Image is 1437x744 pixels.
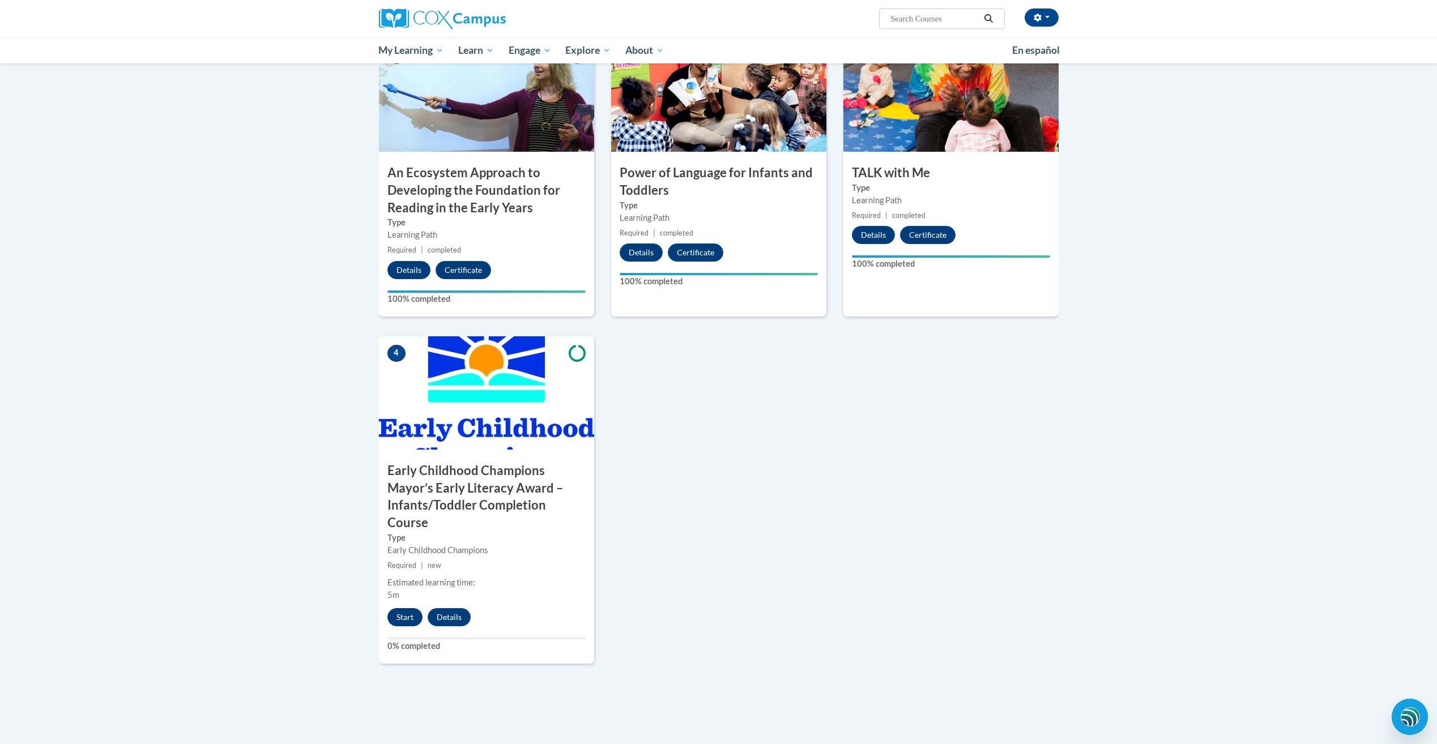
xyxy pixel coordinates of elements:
[387,229,586,241] div: Learning Path
[1401,706,1420,727] img: svg+xml;base64,PHN2ZyB3aWR0aD0iNDgiIGhlaWdodD0iNDgiIHZpZXdCb3g9IjAgMCA0OCA0OCIgZmlsbD0ibm9uZSIgeG...
[421,561,423,570] span: |
[421,246,423,254] span: |
[387,640,586,652] label: 0% completed
[852,182,1050,194] label: Type
[852,255,1050,258] div: Your progress
[379,8,506,29] img: Cox Campus
[852,211,881,220] span: Required
[843,39,1059,152] img: Course Image
[558,37,618,63] a: Explore
[387,290,586,293] div: Your progress
[852,194,1050,207] div: Learning Path
[379,39,594,152] img: Course Image
[843,164,1059,182] h3: TALK with Me
[387,561,416,570] span: Required
[387,261,430,279] button: Details
[387,608,423,626] button: Start
[611,164,826,199] h3: Power of Language for Infants and Toddlers
[660,229,693,237] span: completed
[387,590,399,600] span: 5m
[889,12,980,25] input: Search Courses
[362,37,1076,63] div: Main menu
[501,37,558,63] a: Engage
[620,273,818,275] div: Your progress
[436,261,491,279] button: Certificate
[387,532,586,544] label: Type
[387,293,586,305] label: 100% completed
[458,44,494,57] span: Learn
[620,243,663,262] button: Details
[620,212,818,224] div: Learning Path
[1025,8,1059,27] button: Account Settings
[428,608,471,626] button: Details
[387,576,586,589] div: Estimated learning time:
[451,37,501,63] a: Learn
[1012,44,1060,56] span: En español
[428,246,461,254] span: completed
[1005,39,1067,62] a: En español
[620,275,818,288] label: 100% completed
[387,216,586,229] label: Type
[668,243,723,262] button: Certificate
[372,37,451,63] a: My Learning
[885,211,888,220] span: |
[379,336,594,450] img: Course Image
[387,246,416,254] span: Required
[625,44,664,57] span: About
[980,12,997,25] button: Search
[387,345,406,362] span: 4
[620,199,818,212] label: Type
[509,44,551,57] span: Engage
[611,39,826,152] img: Course Image
[378,44,444,57] span: My Learning
[379,8,594,29] a: Cox Campus
[653,229,655,237] span: |
[852,226,895,244] button: Details
[379,462,594,532] h3: Early Childhood Champions Mayor’s Early Literacy Award – Infants/Toddler Completion Course
[852,258,1050,270] label: 100% completed
[900,226,956,244] button: Certificate
[1392,699,1428,735] iframe: Button to launch messaging window, conversation in progress
[620,229,649,237] span: Required
[379,164,594,216] h3: An Ecosystem Approach to Developing the Foundation for Reading in the Early Years
[565,44,611,57] span: Explore
[892,211,926,220] span: completed
[428,561,441,570] span: new
[618,37,671,63] a: About
[387,544,586,557] div: Early Childhood Champions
